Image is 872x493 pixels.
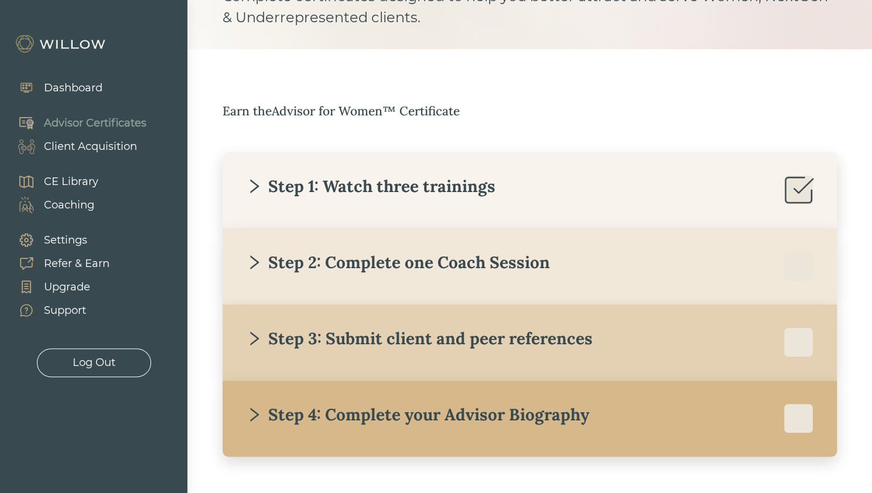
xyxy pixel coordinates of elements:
div: Step 4: Complete your Advisor Biography [246,404,589,425]
div: Step 2: Complete one Coach Session [246,252,550,273]
a: Settings [6,228,110,252]
span: right [246,406,262,423]
div: Step 3: Submit client and peer references [246,328,593,349]
div: Coaching [44,197,94,213]
span: right [246,254,262,271]
div: Settings [44,232,87,248]
img: Willow [15,35,108,53]
div: Upgrade [44,279,90,295]
div: Client Acquisition [44,139,137,155]
a: Refer & Earn [6,252,110,275]
span: right [246,178,262,194]
div: Log Out [73,355,115,371]
a: CE Library [6,170,98,193]
div: CE Library [44,174,98,190]
span: right [246,330,262,347]
div: Refer & Earn [44,256,110,272]
a: Coaching [6,193,98,217]
div: Step 1: Watch three trainings [246,176,495,197]
a: Client Acquisition [6,135,146,158]
div: Advisor Certificates [44,115,146,131]
a: Dashboard [6,76,102,100]
div: Support [44,303,86,319]
div: Dashboard [44,80,102,96]
div: Earn the Advisor for Women™ Certificate [223,102,837,121]
a: Upgrade [6,275,110,299]
a: Advisor Certificates [6,111,146,135]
